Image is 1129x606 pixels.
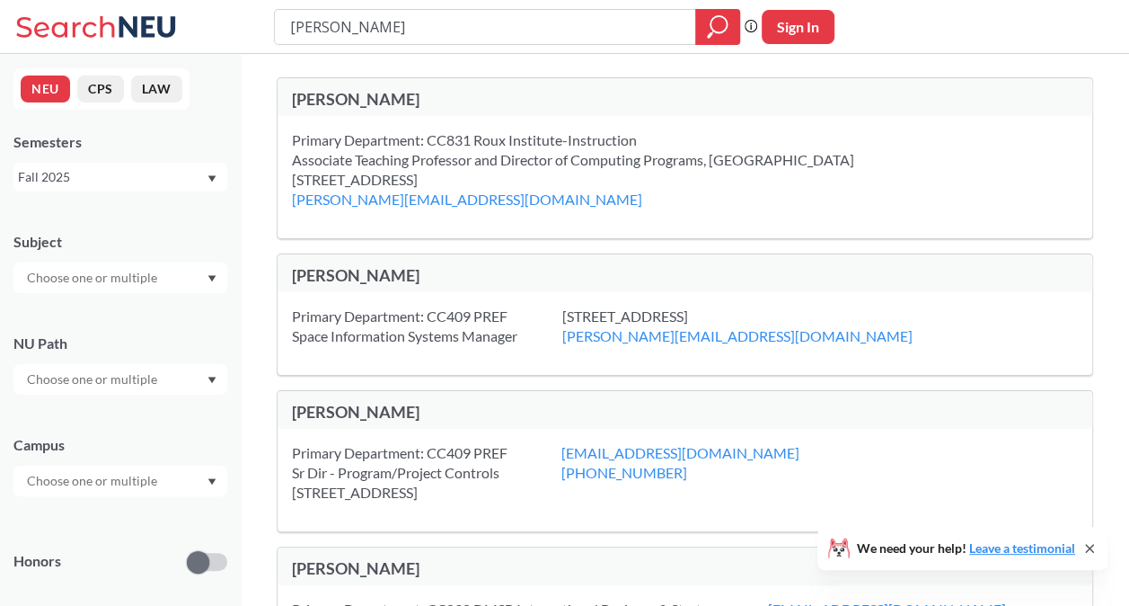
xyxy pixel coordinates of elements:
div: Campus [13,435,227,455]
a: [PERSON_NAME][EMAIL_ADDRESS][DOMAIN_NAME] [562,327,913,344]
p: Honors [13,551,61,572]
div: [PERSON_NAME] [292,89,685,109]
svg: Dropdown arrow [207,478,216,486]
button: Sign In [762,10,834,44]
input: Class, professor, course number, "phrase" [288,12,683,42]
div: Primary Department: CC409 PREF Sr Dir - Program/Project Controls [STREET_ADDRESS] [292,443,561,503]
input: Choose one or multiple [18,369,169,390]
a: [PHONE_NUMBER] [561,464,687,481]
div: Primary Department: CC831 Roux Institute-Instruction Associate Teaching Professor and Director of... [292,130,899,170]
div: Dropdown arrow [13,364,227,395]
div: Primary Department: CC409 PREF Space Information Systems Manager [292,307,562,346]
button: CPS [77,76,124,102]
input: Choose one or multiple [18,470,169,492]
div: [PERSON_NAME] [292,402,685,422]
input: Choose one or multiple [18,267,169,289]
div: Dropdown arrow [13,263,227,293]
div: Subject [13,232,227,252]
div: NU Path [13,334,227,353]
div: Dropdown arrow [13,466,227,496]
div: magnifying glass [695,9,740,45]
div: Fall 2025Dropdown arrow [13,163,227,192]
a: [EMAIL_ADDRESS][DOMAIN_NAME] [561,444,799,461]
div: [STREET_ADDRESS] [292,170,687,209]
span: We need your help! [857,542,1075,555]
svg: Dropdown arrow [207,377,216,384]
svg: magnifying glass [707,14,728,40]
div: [PERSON_NAME] [292,265,685,285]
svg: Dropdown arrow [207,175,216,183]
button: LAW [131,76,182,102]
svg: Dropdown arrow [207,275,216,282]
div: [STREET_ADDRESS] [562,307,957,346]
div: Semesters [13,132,227,152]
button: NEU [21,76,70,102]
a: Leave a testimonial [969,540,1075,556]
div: Fall 2025 [18,167,206,187]
div: [PERSON_NAME] [292,558,685,578]
a: [PERSON_NAME][EMAIL_ADDRESS][DOMAIN_NAME] [292,191,642,208]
